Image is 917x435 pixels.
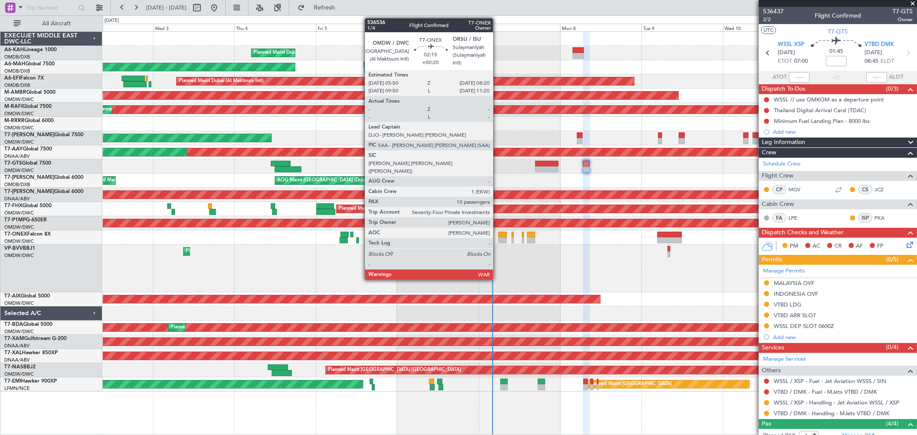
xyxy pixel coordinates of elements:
[4,118,25,123] span: M-RRRR
[762,138,805,147] span: Leg Information
[829,47,843,56] span: 01:45
[4,132,54,138] span: T7-[PERSON_NAME]
[22,21,91,27] span: All Aircraft
[4,68,30,74] a: OMDB/DXB
[886,343,899,352] span: (0/4)
[772,185,786,194] div: CP
[641,24,723,31] div: Tue 9
[4,90,55,95] a: M-AMBRGlobal 5000
[774,96,884,103] div: WSSL // use OMKOM as a departure point
[4,47,57,52] a: A6-KAHLineage 1000
[72,24,153,31] div: Tue 2
[789,72,810,83] input: --:--
[4,350,58,355] a: T7-XALHawker 850XP
[815,12,861,21] div: Flight Confirmed
[4,76,20,81] span: A6-EFI
[762,84,805,94] span: Dispatch To-Dos
[4,147,52,152] a: T7-AAYGlobal 7500
[794,57,808,66] span: 07:00
[774,301,801,308] div: VTBD LDG
[4,294,21,299] span: T7-AIX
[762,199,794,209] span: Cabin Crew
[778,57,792,66] span: ETOT
[277,174,378,187] div: AOG Maint [GEOGRAPHIC_DATA] (Dubai Intl)
[774,107,866,114] div: Thailand Digital Arrival Card (TDAC)
[874,186,894,193] a: JCZ
[4,232,27,237] span: T7-ONEX
[328,364,461,377] div: Planned Maint [GEOGRAPHIC_DATA]-[GEOGRAPHIC_DATA]
[4,246,23,251] span: VP-BVV
[186,245,270,258] div: Planned Maint Dubai (Al Maktoum Intl)
[774,388,877,395] a: VTBD / DMK - Fuel - MJets VTBD / DMK
[4,300,34,306] a: OMDW/DWC
[763,16,784,23] span: 2/2
[4,196,30,202] a: DNAA/ABV
[4,365,36,370] a: T7-NASBBJ2
[4,90,26,95] span: M-AMBR
[773,128,913,135] div: Add new
[4,76,44,81] a: A6-EFIFalcon 7X
[790,242,798,251] span: PM
[589,378,672,391] div: Planned Maint [GEOGRAPHIC_DATA]
[762,419,771,429] span: Pax
[4,371,34,377] a: OMDW/DWC
[4,246,35,251] a: VP-BVVBBJ1
[723,24,804,31] div: Wed 10
[4,175,54,180] span: T7-[PERSON_NAME]
[865,49,882,57] span: [DATE]
[774,312,816,319] div: VTBD ARR SLOT
[4,54,30,60] a: OMDB/DXB
[4,379,21,384] span: T7-EMI
[865,40,894,49] span: VTBD DMK
[4,232,51,237] a: T7-ONEXFalcon 8X
[774,279,814,287] div: MALAYSIA OVF
[858,213,872,223] div: ISP
[773,334,913,341] div: Add new
[254,46,338,59] div: Planned Maint Dubai (Al Maktoum Intl)
[4,175,83,180] a: T7-[PERSON_NAME]Global 6000
[4,343,30,349] a: DNAA/ABV
[813,242,820,251] span: AC
[4,322,52,327] a: T7-BDAGlobal 5000
[4,104,52,109] a: M-RAFIGlobal 7500
[762,228,843,238] span: Dispatch Checks and Weather
[4,224,34,230] a: OMDW/DWC
[4,385,30,392] a: LFMN/NCE
[4,47,24,52] span: A6-KAH
[778,49,795,57] span: [DATE]
[774,399,899,406] a: WSSL / XSP - Handling - Jet Aviation WSSL / XSP
[762,255,782,265] span: Permits
[880,57,894,66] span: ELDT
[4,217,26,223] span: T7-P1MP
[4,203,22,208] span: T7-FHX
[4,161,22,166] span: T7-GTS
[9,17,93,31] button: All Aircraft
[788,214,808,222] a: LPE
[26,1,76,14] input: Trip Number
[4,336,67,341] a: T7-XAMGulfstream G-200
[774,290,818,297] div: INDONESIA OVF
[778,40,804,49] span: WSSL XSP
[763,355,806,364] a: Manage Services
[4,217,47,223] a: T7-P1MPG-650ER
[4,294,50,299] a: T7-AIXGlobal 5000
[4,350,22,355] span: T7-XAL
[4,110,34,117] a: OMDW/DWC
[4,147,23,152] span: T7-AAY
[865,57,878,66] span: 08:45
[4,328,34,335] a: OMDW/DWC
[4,61,25,67] span: A6-MAH
[774,322,834,330] div: WSSL DEP SLOT 0600Z
[316,24,397,31] div: Fri 5
[858,185,872,194] div: CS
[856,242,863,251] span: AF
[874,214,894,222] a: PKA
[4,252,34,259] a: OMDW/DWC
[892,7,913,16] span: T7-GTS
[4,118,54,123] a: M-RRRRGlobal 6000
[4,365,23,370] span: T7-NAS
[171,321,255,334] div: Planned Maint Dubai (Al Maktoum Intl)
[4,61,55,67] a: A6-MAHGlobal 7500
[104,17,119,25] div: [DATE]
[892,16,913,23] span: Owner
